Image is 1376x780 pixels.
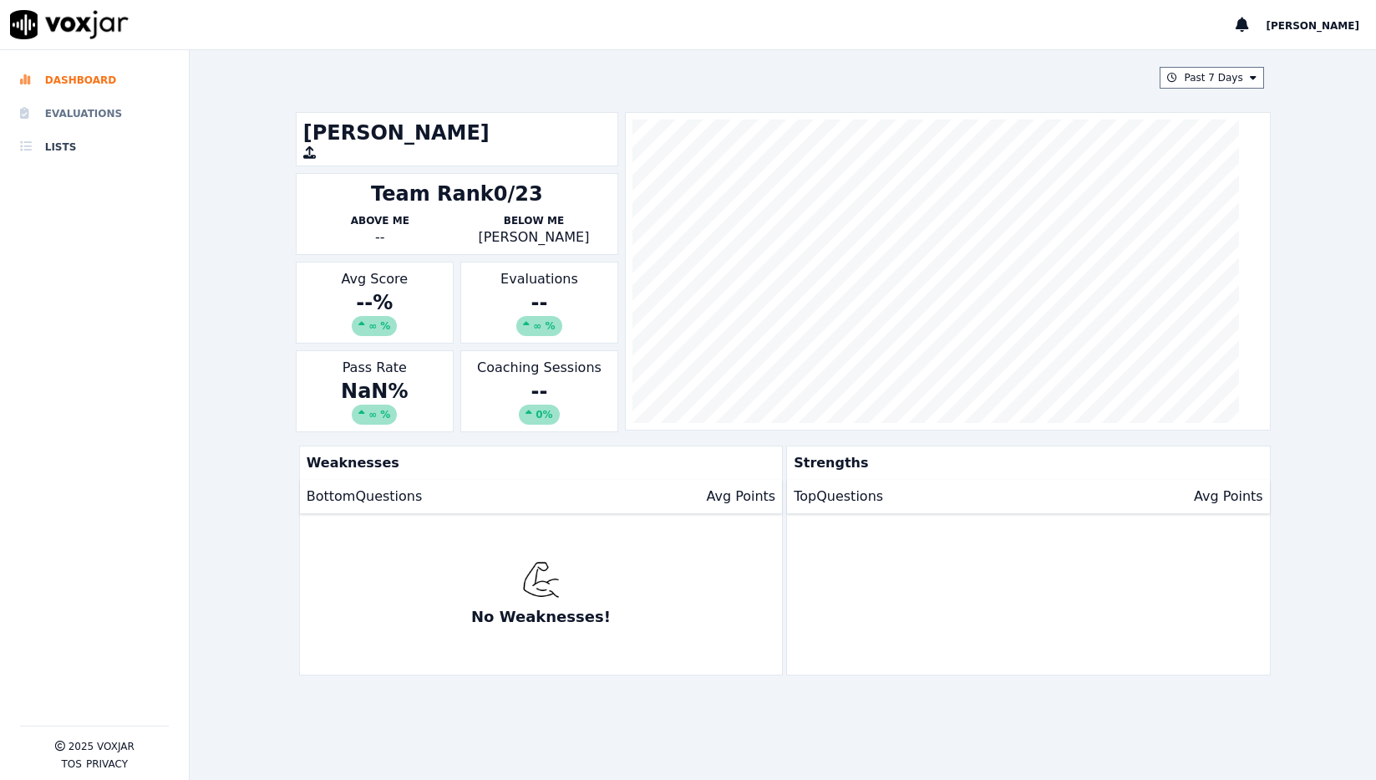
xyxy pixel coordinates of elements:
[303,214,457,227] p: Above Me
[468,289,611,336] div: --
[307,487,423,507] p: Bottom Questions
[20,130,169,164] a: Lists
[69,740,135,753] p: 2025 Voxjar
[303,227,457,247] div: --
[460,350,618,432] div: Coaching Sessions
[516,316,561,336] div: ∞ %
[468,378,611,425] div: --
[303,289,446,336] div: -- %
[522,561,560,599] img: muscle
[457,214,611,227] p: Below Me
[371,181,543,207] div: Team Rank 0/23
[1160,67,1263,89] button: Past 7 Days
[519,405,559,425] div: 0%
[352,316,397,336] div: ∞ %
[1266,15,1376,35] button: [PERSON_NAME]
[303,120,611,146] h1: [PERSON_NAME]
[471,605,611,629] p: No Weaknesses!
[10,10,129,39] img: voxjar logo
[86,757,128,771] button: Privacy
[460,262,618,344] div: Evaluations
[303,378,446,425] div: NaN %
[296,262,454,344] div: Avg Score
[352,405,397,425] div: ∞ %
[1266,20,1359,32] span: [PERSON_NAME]
[300,446,775,480] p: Weaknesses
[1194,487,1263,507] p: Avg Points
[61,757,81,771] button: TOS
[706,487,775,507] p: Avg Points
[20,97,169,130] a: Evaluations
[20,64,169,97] a: Dashboard
[457,227,611,247] p: [PERSON_NAME]
[794,487,883,507] p: Top Questions
[296,350,454,432] div: Pass Rate
[787,446,1262,480] p: Strengths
